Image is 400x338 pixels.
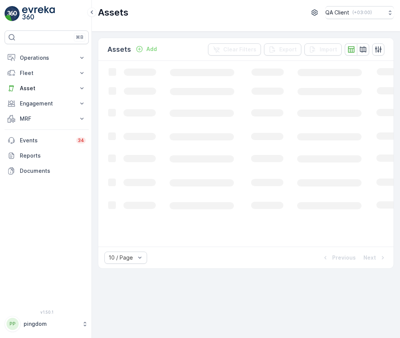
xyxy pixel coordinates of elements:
[5,133,89,148] a: Events34
[320,46,337,53] p: Import
[20,167,86,175] p: Documents
[5,96,89,111] button: Engagement
[279,46,297,53] p: Export
[363,253,387,262] button: Next
[5,50,89,65] button: Operations
[22,6,55,21] img: logo_light-DOdMpM7g.png
[325,6,394,19] button: QA Client(+03:00)
[98,6,128,19] p: Assets
[223,46,256,53] p: Clear Filters
[133,45,160,54] button: Add
[5,65,89,81] button: Fleet
[208,43,261,56] button: Clear Filters
[5,148,89,163] a: Reports
[6,318,19,330] div: PP
[146,45,157,53] p: Add
[20,69,74,77] p: Fleet
[107,44,131,55] p: Assets
[78,137,84,143] p: 34
[363,254,376,261] p: Next
[20,54,74,62] p: Operations
[5,310,89,314] span: v 1.50.1
[5,81,89,96] button: Asset
[20,115,74,123] p: MRF
[321,253,357,262] button: Previous
[332,254,356,261] p: Previous
[20,100,74,107] p: Engagement
[20,152,86,159] p: Reports
[304,43,342,56] button: Import
[20,84,74,92] p: Asset
[5,316,89,332] button: PPpingdom
[325,9,349,16] p: QA Client
[5,163,89,179] a: Documents
[20,137,72,144] p: Events
[352,10,372,16] p: ( +03:00 )
[264,43,301,56] button: Export
[5,6,20,21] img: logo
[76,34,83,40] p: ⌘B
[5,111,89,126] button: MRF
[24,320,78,328] p: pingdom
